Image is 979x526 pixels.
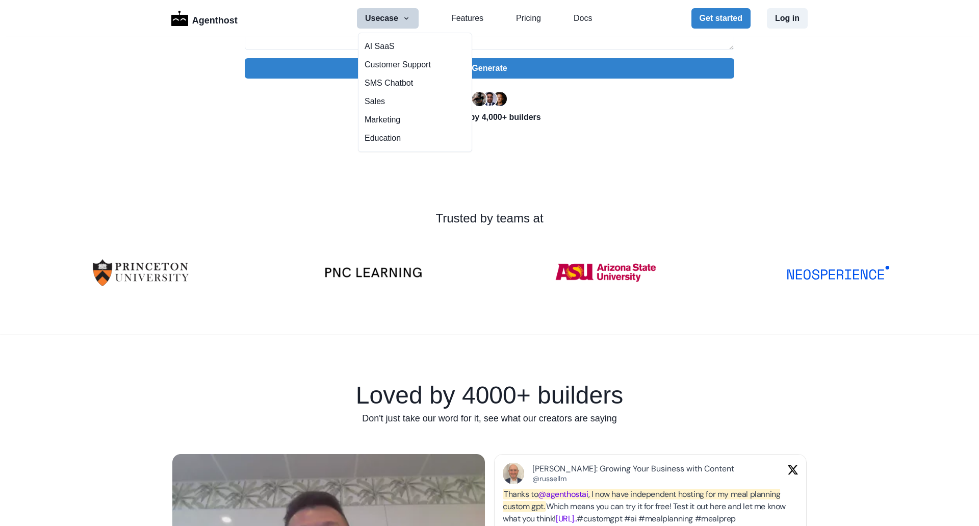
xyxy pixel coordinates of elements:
a: Pricing [516,12,541,24]
p: Don't just take our word for it, see what our creators are saying [171,412,808,425]
button: Get started [691,8,751,29]
button: Customer Support [358,56,472,74]
button: Log in [767,8,808,29]
button: Sales [358,92,472,111]
img: Kent Dodds [493,92,507,106]
p: Trusted by 4,000+ builders [245,111,734,123]
img: Segun Adebayo [482,92,497,106]
img: University-of-Princeton-Logo.png [90,244,192,302]
img: Ryan Florence [472,92,486,106]
button: Education [358,129,472,147]
h1: Loved by 4000+ builders [171,383,808,408]
a: Features [451,12,483,24]
button: Generate [245,58,734,79]
img: Logo [171,11,188,26]
button: Marketing [358,111,472,129]
a: SMS Chatbot [358,74,472,92]
img: ASU-Logo.png [555,244,657,302]
button: AI SaaS [358,37,472,56]
p: Agenthost [192,10,238,28]
a: Docs [574,12,592,24]
button: Usecase [357,8,419,29]
img: PNC-LEARNING-Logo-v2.1.webp [322,267,424,278]
a: LogoAgenthost [171,10,238,28]
p: Trusted by teams at [33,209,946,228]
img: NSP_Logo_Blue.svg [787,266,889,280]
